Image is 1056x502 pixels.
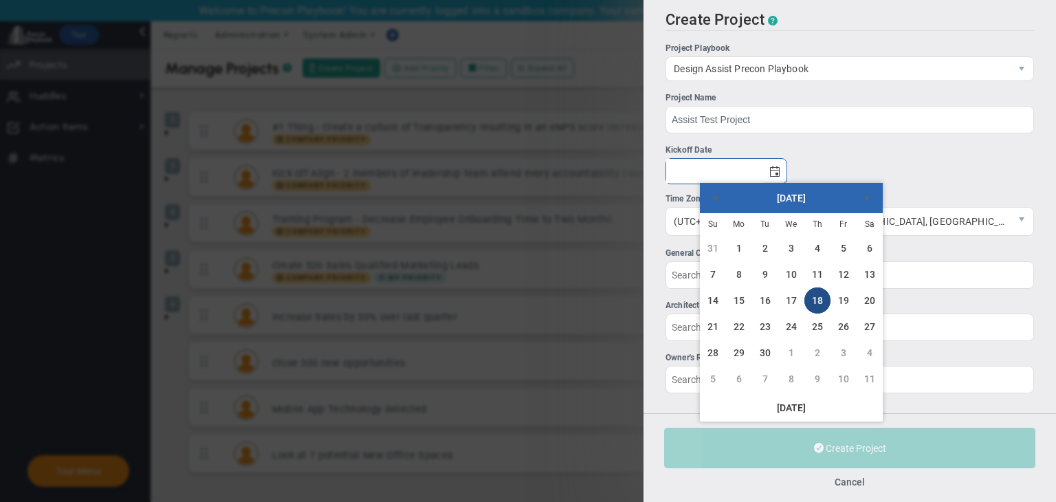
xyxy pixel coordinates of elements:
[665,299,1034,312] div: Architect *
[857,340,883,366] a: 4
[700,314,726,340] a: 21
[1010,208,1033,235] span: select
[726,261,752,287] a: 8
[666,159,763,183] input: Kickoff Date
[804,340,830,366] a: 2
[830,261,857,287] a: 12
[778,213,804,236] th: Wednesday
[700,340,726,366] a: 28
[778,287,804,314] a: 17
[725,186,858,210] a: [DATE]
[666,208,1010,235] span: (UTC+05:30) [GEOGRAPHIC_DATA], [GEOGRAPHIC_DATA], [GEOGRAPHIC_DATA], [GEOGRAPHIC_DATA]
[665,106,1034,133] input: Project Name
[855,186,880,210] a: Next
[804,261,830,287] a: 11
[804,366,830,392] a: 9
[857,213,883,236] th: Saturday
[700,366,726,392] a: 5
[665,193,1034,206] div: Time Zone
[752,287,778,314] a: 16
[826,443,886,454] span: Create Project
[752,366,778,392] a: 7
[752,213,778,236] th: Tuesday
[1010,57,1033,80] span: select
[830,213,857,236] th: Friday
[700,235,726,261] a: 31
[778,314,804,340] a: 24
[778,235,804,261] a: 3
[726,235,752,261] a: 1
[665,42,1034,55] div: Project Playbook
[700,287,726,314] a: 14
[830,314,857,340] a: 26
[804,213,830,236] th: Thursday
[726,366,752,392] a: 6
[665,351,1034,364] div: Owner's Rep *
[700,261,726,287] a: 7
[664,428,1035,468] button: Create Project
[752,314,778,340] a: 23
[857,287,883,314] a: 20
[665,366,1034,393] input: Owner's Rep *
[726,213,752,236] th: Monday
[665,11,764,28] span: Create Project
[857,314,883,340] a: 27
[665,144,787,157] div: Kickoff Date
[804,287,830,314] td: Current focused date is Thursday, September 18, 2025
[778,261,804,287] a: 10
[857,261,883,287] a: 13
[752,235,778,261] a: 2
[726,314,752,340] a: 22
[830,366,857,392] a: 10
[804,314,830,340] a: 25
[703,186,727,210] a: Previous
[752,261,778,287] a: 9
[726,340,752,366] a: 29
[665,91,1034,105] div: Project Name
[804,287,830,314] a: 18
[666,57,1010,80] span: Design Assist Precon Playbook
[665,261,1034,289] input: General Contractor *
[752,340,778,366] a: 30
[763,159,786,183] span: select
[778,366,804,392] a: 8
[665,314,1034,341] input: Architect *
[830,235,857,261] a: 5
[830,340,857,366] a: 3
[700,396,883,419] a: [DATE]
[700,213,726,236] th: Sunday
[857,366,883,392] a: 11
[665,247,1034,260] div: General Contractor *
[726,287,752,314] a: 15
[830,287,857,314] a: 19
[804,235,830,261] a: 4
[835,477,865,488] button: Cancel
[857,235,883,261] a: 6
[778,340,804,366] a: 1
